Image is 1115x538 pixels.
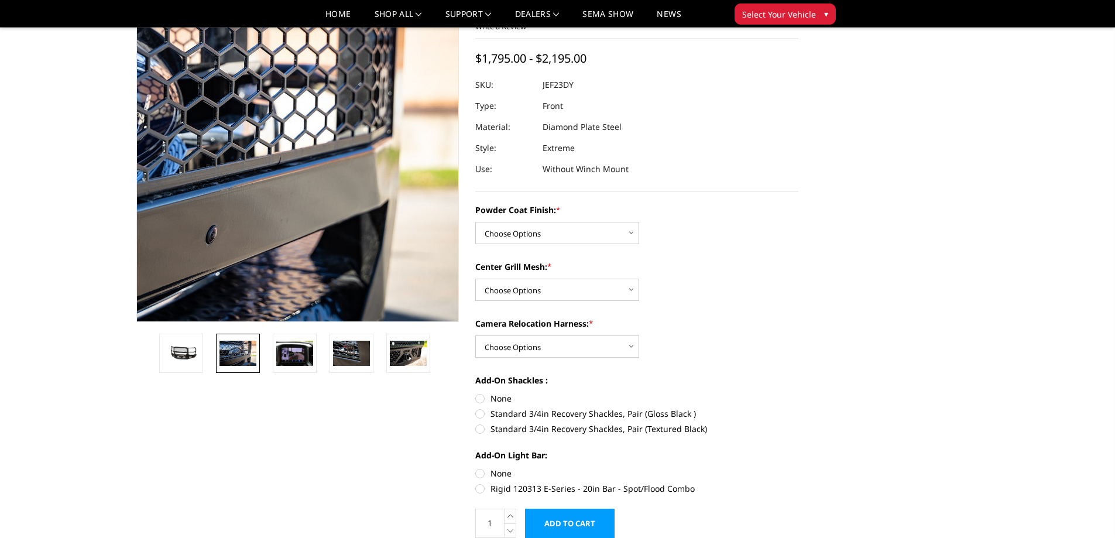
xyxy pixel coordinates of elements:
img: 2023-2025 Ford F450-550 - FT Series - Extreme Front Bumper [219,341,256,365]
label: Center Grill Mesh: [475,261,798,273]
dt: Type: [475,95,534,116]
a: SEMA Show [582,10,633,27]
dd: Front [543,95,563,116]
button: Select Your Vehicle [735,4,836,25]
img: Clear View Camera: Relocate your front camera and keep the functionality completely. [276,341,313,365]
label: Powder Coat Finish: [475,204,798,216]
img: 2023-2025 Ford F450-550 - FT Series - Extreme Front Bumper [333,341,370,365]
dd: Extreme [543,138,575,159]
dt: Material: [475,116,534,138]
img: 2023-2025 Ford F450-550 - FT Series - Extreme Front Bumper [163,345,200,362]
dd: JEF23DY [543,74,574,95]
label: None [475,392,798,405]
a: Home [325,10,351,27]
a: Dealers [515,10,560,27]
img: 2023-2025 Ford F450-550 - FT Series - Extreme Front Bumper [390,341,427,365]
label: Rigid 120313 E-Series - 20in Bar - Spot/Flood Combo [475,482,798,495]
span: Select Your Vehicle [742,8,816,20]
label: Add-On Shackles : [475,374,798,386]
a: News [657,10,681,27]
a: shop all [375,10,422,27]
a: Support [445,10,492,27]
label: Standard 3/4in Recovery Shackles, Pair (Textured Black) [475,423,798,435]
dd: Without Winch Mount [543,159,629,180]
label: None [475,467,798,479]
label: Camera Relocation Harness: [475,317,798,330]
label: Add-On Light Bar: [475,449,798,461]
span: ▾ [824,8,828,20]
dt: Use: [475,159,534,180]
input: Add to Cart [525,509,615,538]
span: $1,795.00 - $2,195.00 [475,50,586,66]
a: Write a Review [475,21,526,32]
dd: Diamond Plate Steel [543,116,622,138]
iframe: Chat Widget [1056,482,1115,538]
dt: Style: [475,138,534,159]
dt: SKU: [475,74,534,95]
label: Standard 3/4in Recovery Shackles, Pair (Gloss Black ) [475,407,798,420]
